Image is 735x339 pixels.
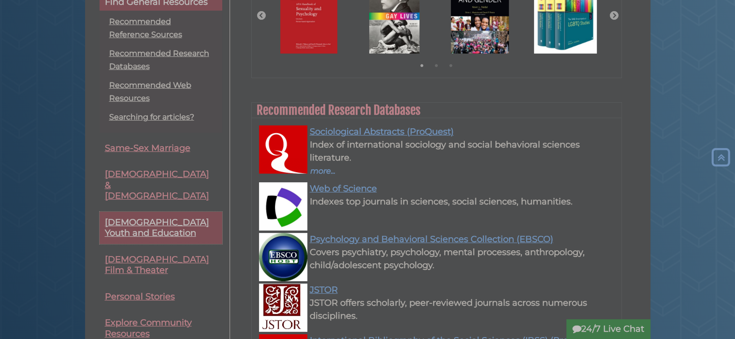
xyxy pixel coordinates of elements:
[100,249,222,281] a: [DEMOGRAPHIC_DATA] Film & Theater
[109,81,191,103] a: Recommended Web Resources
[109,49,209,71] a: Recommended Research Databases
[100,286,222,308] a: Personal Stories
[252,103,621,118] h2: Recommended Research Databases
[266,246,617,272] div: Covers psychiatry, psychology, mental processes, anthropology, child/adolescent psychology.
[100,212,222,244] a: [DEMOGRAPHIC_DATA] Youth and Education
[566,319,650,339] button: 24/7 Live Chat
[310,164,336,177] button: more...
[266,195,617,208] div: Indexes top journals in sciences, social sciences, humanities.
[100,137,222,159] a: Same-Sex Marriage
[109,17,182,39] a: Recommended Reference Sources
[310,285,338,295] a: JSTOR
[446,61,456,70] button: 3 of 3
[105,169,209,202] span: [DEMOGRAPHIC_DATA] & [DEMOGRAPHIC_DATA]
[432,61,441,70] button: 2 of 3
[109,112,194,122] a: Searching for articles?
[310,126,454,137] a: Sociological Abstracts (ProQuest)
[310,183,377,194] a: Web of Science
[417,61,427,70] button: 1 of 3
[709,152,733,163] a: Back to Top
[105,254,209,276] span: [DEMOGRAPHIC_DATA] Film & Theater
[105,217,209,239] span: [DEMOGRAPHIC_DATA] Youth and Education
[609,11,619,21] button: Next
[310,234,553,244] a: Psychology and Behavioral Sciences Collection (EBSCO)
[266,297,617,323] div: JSTOR offers scholarly, peer-reviewed journals across numerous disciplines.
[105,291,175,302] span: Personal Stories
[105,143,190,153] span: Same-Sex Marriage
[266,138,617,164] div: Index of international sociology and social behavioral sciences literature.
[100,164,222,207] a: [DEMOGRAPHIC_DATA] & [DEMOGRAPHIC_DATA]
[257,11,266,21] button: Previous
